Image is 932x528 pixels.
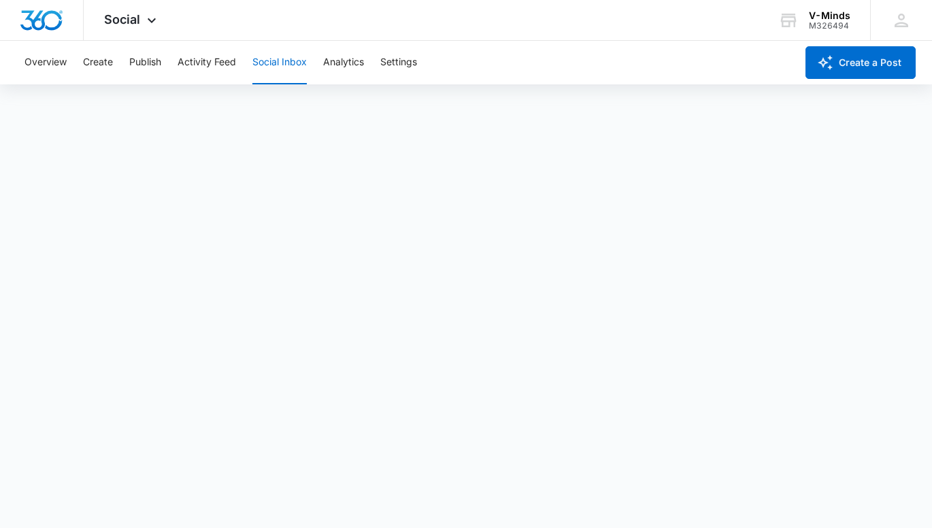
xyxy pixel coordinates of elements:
button: Create [83,41,113,84]
button: Social Inbox [252,41,307,84]
span: Social [104,12,140,27]
button: Create a Post [805,46,916,79]
div: account name [809,10,850,21]
div: account id [809,21,850,31]
button: Publish [129,41,161,84]
button: Analytics [323,41,364,84]
h1: Social Inbox [14,24,259,53]
button: Settings [380,41,417,84]
a: Close modal [244,4,268,29]
button: Activity Feed [178,41,236,84]
button: Overview [24,41,67,84]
